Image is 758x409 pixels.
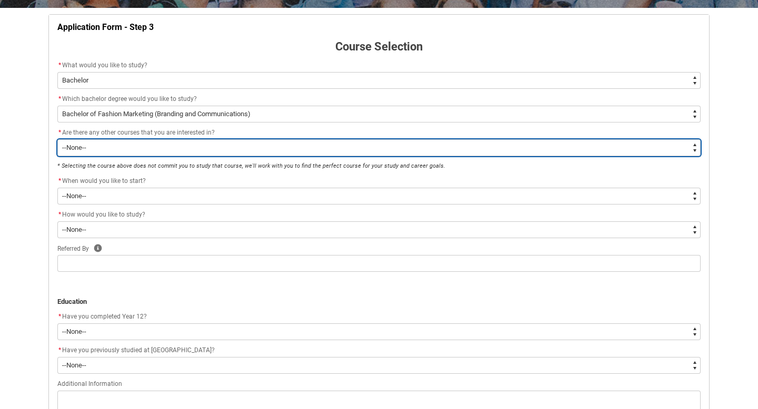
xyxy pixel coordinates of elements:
strong: Application Form - Step 3 [57,22,154,32]
abbr: required [58,95,61,103]
abbr: required [58,313,61,320]
span: Are there any other courses that you are interested in? [62,129,215,136]
span: Referred By [57,245,89,252]
span: Have you completed Year 12? [62,313,147,320]
span: When would you like to start? [62,177,146,185]
span: How would you like to study? [62,211,145,218]
abbr: required [58,211,61,218]
abbr: required [58,346,61,354]
span: Which bachelor degree would you like to study? [62,95,197,103]
strong: Education [57,298,87,305]
span: What would you like to study? [62,62,147,69]
span: Have you previously studied at [GEOGRAPHIC_DATA]? [62,346,215,354]
abbr: required [58,62,61,69]
strong: Course Selection [335,40,423,53]
em: * Selecting the course above does not commit you to study that course, we'll work with you to fin... [57,162,445,169]
abbr: required [58,129,61,136]
abbr: required [58,177,61,185]
span: Additional Information [57,380,122,387]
